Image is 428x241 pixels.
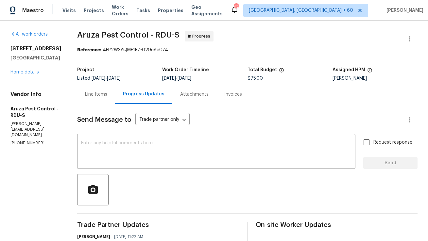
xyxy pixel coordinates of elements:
div: Invoices [224,91,242,98]
span: Request response [373,139,412,146]
div: [PERSON_NAME] [333,76,418,81]
span: The total cost of line items that have been proposed by Opendoor. This sum includes line items th... [279,68,284,76]
span: Maestro [22,7,44,14]
h5: Aruza Pest Control - RDU-S [10,105,61,119]
b: Reference: [77,48,101,52]
h5: [GEOGRAPHIC_DATA] [10,55,61,61]
p: [PHONE_NUMBER] [10,140,61,146]
p: [PERSON_NAME][EMAIL_ADDRESS][DOMAIN_NAME] [10,121,61,138]
h5: Assigned HPM [333,68,365,72]
span: [DATE] [178,76,191,81]
span: [DATE] 11:22 AM [114,233,143,240]
div: Trade partner only [135,115,190,125]
div: 4EP2W3AQME1RZ-029e8e074 [77,47,418,53]
span: [DATE] [162,76,176,81]
span: $75.00 [248,76,263,81]
a: All work orders [10,32,48,37]
h2: [STREET_ADDRESS] [10,45,61,52]
span: Work Orders [112,4,128,17]
span: Projects [84,7,104,14]
span: Visits [62,7,76,14]
span: - [92,76,121,81]
span: The hpm assigned to this work order. [367,68,372,76]
span: In Progress [188,33,213,40]
span: Aruza Pest Control - RDU-S [77,31,180,39]
span: Listed [77,76,121,81]
div: 675 [234,4,238,10]
span: [PERSON_NAME] [384,7,423,14]
span: Tasks [136,8,150,13]
a: Home details [10,70,39,74]
span: On-site Worker Updates [256,222,418,228]
span: Geo Assignments [191,4,223,17]
h5: Project [77,68,94,72]
span: - [162,76,191,81]
h4: Vendor Info [10,91,61,98]
h5: Work Order Timeline [162,68,209,72]
span: Send Message to [77,117,131,123]
div: Progress Updates [123,91,164,97]
h5: Total Budget [248,68,277,72]
span: [GEOGRAPHIC_DATA], [GEOGRAPHIC_DATA] + 60 [249,7,353,14]
div: Line Items [85,91,107,98]
span: [DATE] [92,76,105,81]
div: Attachments [180,91,209,98]
h6: [PERSON_NAME] [77,233,110,240]
span: Properties [158,7,183,14]
span: [DATE] [107,76,121,81]
span: Trade Partner Updates [77,222,239,228]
